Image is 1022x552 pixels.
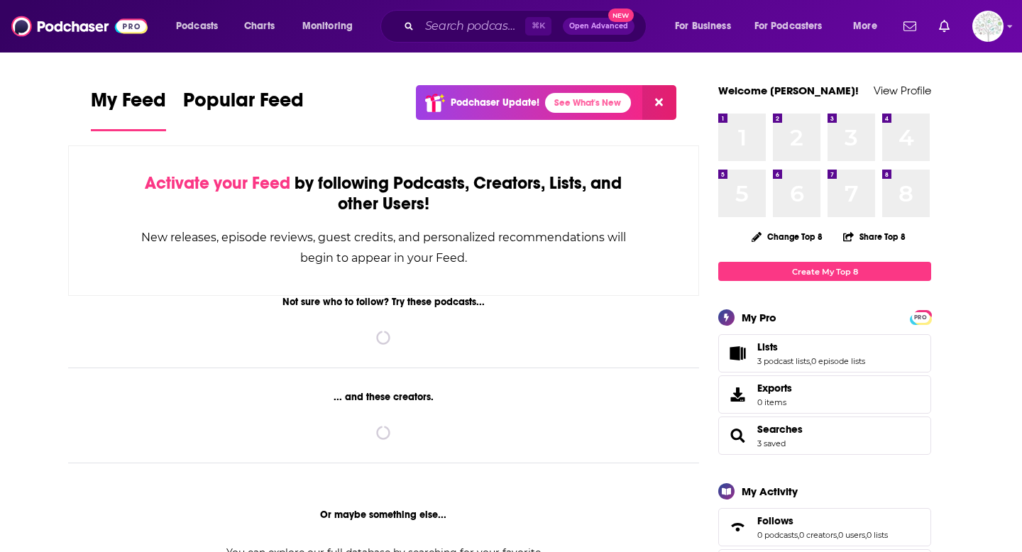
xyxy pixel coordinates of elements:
a: PRO [912,311,929,322]
div: My Pro [742,311,776,324]
span: Podcasts [176,16,218,36]
button: Change Top 8 [743,228,831,245]
a: 0 lists [867,530,888,540]
button: open menu [166,15,236,38]
a: 0 podcasts [757,530,798,540]
a: Show notifications dropdown [933,14,955,38]
span: My Feed [91,88,166,121]
div: Search podcasts, credits, & more... [394,10,660,43]
span: Follows [718,508,931,546]
span: PRO [912,312,929,323]
span: Lists [718,334,931,372]
span: More [853,16,877,36]
span: New [608,9,634,22]
a: 0 users [838,530,865,540]
a: Popular Feed [183,88,304,131]
a: Show notifications dropdown [898,14,922,38]
button: Show profile menu [972,11,1004,42]
a: My Feed [91,88,166,131]
span: ⌘ K [525,17,551,35]
a: View Profile [874,84,931,97]
span: Popular Feed [183,88,304,121]
button: open menu [843,15,895,38]
span: Monitoring [302,16,353,36]
img: User Profile [972,11,1004,42]
span: , [837,530,838,540]
a: Exports [718,375,931,414]
span: Logged in as WunderTanya [972,11,1004,42]
span: Follows [757,514,793,527]
button: Open AdvancedNew [563,18,634,35]
a: 3 podcast lists [757,356,810,366]
a: See What's New [545,93,631,113]
button: open menu [665,15,749,38]
div: Not sure who to follow? Try these podcasts... [68,296,699,308]
button: open menu [292,15,371,38]
input: Search podcasts, credits, & more... [419,15,525,38]
span: Activate your Feed [145,172,290,194]
a: 0 creators [799,530,837,540]
span: Charts [244,16,275,36]
span: For Business [675,16,731,36]
a: Charts [235,15,283,38]
div: Or maybe something else... [68,509,699,521]
button: open menu [745,15,843,38]
a: Searches [723,426,752,446]
div: by following Podcasts, Creators, Lists, and other Users! [140,173,627,214]
span: 0 items [757,397,792,407]
div: ... and these creators. [68,391,699,403]
span: , [798,530,799,540]
a: Searches [757,423,803,436]
a: Lists [723,343,752,363]
a: Follows [757,514,888,527]
a: 3 saved [757,438,786,448]
span: For Podcasters [754,16,823,36]
span: , [865,530,867,540]
button: Share Top 8 [842,223,906,250]
span: Exports [757,382,792,394]
div: My Activity [742,485,798,498]
a: Create My Top 8 [718,262,931,281]
span: Searches [718,416,931,455]
a: Lists [757,341,865,353]
div: New releases, episode reviews, guest credits, and personalized recommendations will begin to appe... [140,227,627,268]
a: 0 episode lists [811,356,865,366]
span: , [810,356,811,366]
span: Lists [757,341,778,353]
a: Follows [723,517,752,537]
p: Podchaser Update! [451,96,539,109]
a: Welcome [PERSON_NAME]! [718,84,859,97]
span: Open Advanced [569,23,628,30]
span: Exports [723,385,752,404]
img: Podchaser - Follow, Share and Rate Podcasts [11,13,148,40]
